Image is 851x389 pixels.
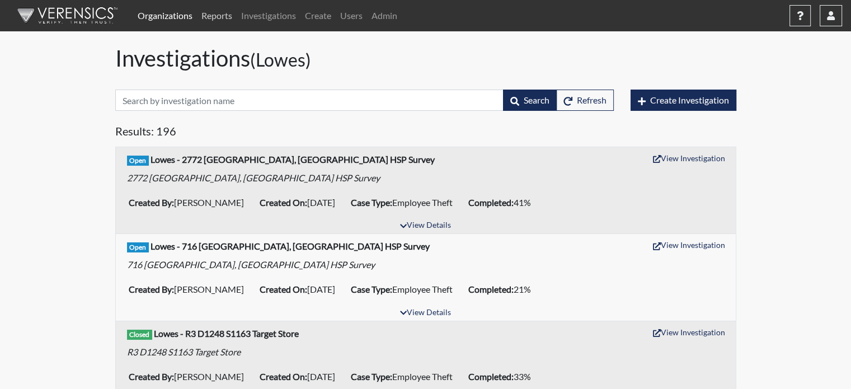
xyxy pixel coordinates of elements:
[336,4,367,27] a: Users
[127,156,149,166] span: Open
[154,328,299,339] b: Lowes - R3 D1248 S1163 Target Store
[124,280,255,298] li: [PERSON_NAME]
[127,346,241,357] em: R3 D1248 S1163 Target Store
[115,124,736,142] h5: Results: 196
[124,368,255,386] li: [PERSON_NAME]
[468,197,514,208] b: Completed:
[133,4,197,27] a: Organizations
[237,4,300,27] a: Investigations
[464,368,542,386] li: 33%
[351,371,392,382] b: Case Type:
[124,194,255,212] li: [PERSON_NAME]
[648,236,730,254] button: View Investigation
[524,95,549,105] span: Search
[260,197,307,208] b: Created On:
[631,90,736,111] button: Create Investigation
[468,371,514,382] b: Completed:
[129,284,174,294] b: Created By:
[260,284,307,294] b: Created On:
[127,330,153,340] span: Closed
[556,90,614,111] button: Refresh
[464,194,542,212] li: 41%
[395,306,456,321] button: View Details
[351,284,392,294] b: Case Type:
[650,95,729,105] span: Create Investigation
[115,90,504,111] input: Search by investigation name
[151,154,435,165] b: Lowes - 2772 [GEOGRAPHIC_DATA], [GEOGRAPHIC_DATA] HSP Survey
[255,368,346,386] li: [DATE]
[129,197,174,208] b: Created By:
[346,280,464,298] li: Employee Theft
[255,280,346,298] li: [DATE]
[255,194,346,212] li: [DATE]
[115,45,736,72] h1: Investigations
[395,218,456,233] button: View Details
[127,259,375,270] em: 716 [GEOGRAPHIC_DATA], [GEOGRAPHIC_DATA] HSP Survey
[464,280,542,298] li: 21%
[577,95,606,105] span: Refresh
[260,371,307,382] b: Created On:
[503,90,557,111] button: Search
[648,324,730,341] button: View Investigation
[127,172,380,183] em: 2772 [GEOGRAPHIC_DATA], [GEOGRAPHIC_DATA] HSP Survey
[129,371,174,382] b: Created By:
[197,4,237,27] a: Reports
[250,49,311,71] small: (Lowes)
[367,4,402,27] a: Admin
[346,368,464,386] li: Employee Theft
[351,197,392,208] b: Case Type:
[468,284,514,294] b: Completed:
[127,242,149,252] span: Open
[300,4,336,27] a: Create
[151,241,430,251] b: Lowes - 716 [GEOGRAPHIC_DATA], [GEOGRAPHIC_DATA] HSP Survey
[346,194,464,212] li: Employee Theft
[648,149,730,167] button: View Investigation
